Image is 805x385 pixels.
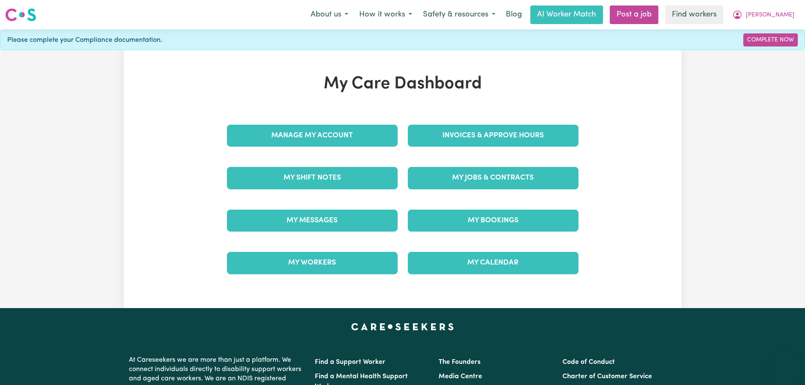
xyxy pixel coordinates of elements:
[771,351,798,378] iframe: Button to launch messaging window
[227,125,398,147] a: Manage My Account
[315,359,385,366] a: Find a Support Worker
[530,5,603,24] a: AI Worker Match
[418,6,501,24] button: Safety & resources
[5,7,36,22] img: Careseekers logo
[665,5,723,24] a: Find workers
[610,5,658,24] a: Post a job
[5,5,36,25] a: Careseekers logo
[439,359,480,366] a: The Founders
[439,373,482,380] a: Media Centre
[727,6,800,24] button: My Account
[408,210,579,232] a: My Bookings
[227,167,398,189] a: My Shift Notes
[222,74,584,94] h1: My Care Dashboard
[562,359,615,366] a: Code of Conduct
[354,6,418,24] button: How it works
[227,210,398,232] a: My Messages
[351,323,454,330] a: Careseekers home page
[408,125,579,147] a: Invoices & Approve Hours
[746,11,794,20] span: [PERSON_NAME]
[408,167,579,189] a: My Jobs & Contracts
[7,35,162,45] span: Please complete your Compliance documentation.
[501,5,527,24] a: Blog
[408,252,579,274] a: My Calendar
[743,33,798,46] a: Complete Now
[305,6,354,24] button: About us
[562,373,652,380] a: Charter of Customer Service
[227,252,398,274] a: My Workers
